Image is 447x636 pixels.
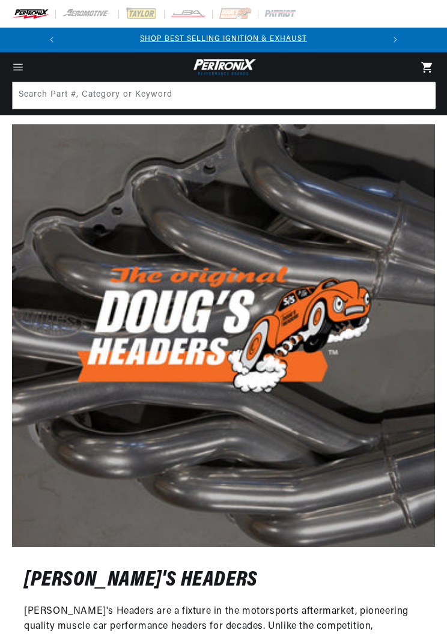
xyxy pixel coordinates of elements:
img: Doug's Headers [12,124,435,547]
div: Announcement [64,34,383,45]
input: Search Part #, Category or Keyword [13,82,436,109]
img: Pertronix [190,57,257,77]
div: 1 of 2 [64,34,383,45]
button: Translation missing: en.sections.announcements.next_announcement [383,28,407,52]
button: Search Part #, Category or Keyword [408,82,434,109]
h2: [PERSON_NAME]'s Headers [24,571,258,590]
a: SHOP BEST SELLING IGNITION & EXHAUST [140,35,307,43]
summary: Menu [5,61,31,74]
button: Translation missing: en.sections.announcements.previous_announcement [40,28,64,52]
